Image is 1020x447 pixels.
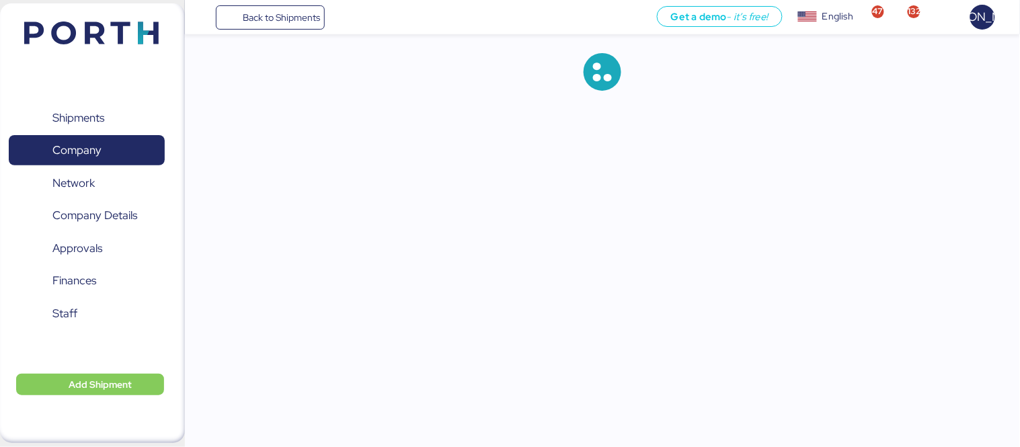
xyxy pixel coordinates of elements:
a: Approvals [9,233,165,263]
a: Company Details [9,200,165,231]
a: Shipments [9,102,165,133]
a: Finances [9,266,165,296]
span: Company [52,140,102,160]
a: Company [9,135,165,166]
span: Shipments [52,108,104,128]
button: Menu [193,6,216,29]
button: Add Shipment [16,374,164,395]
a: Network [9,167,165,198]
div: English [822,9,853,24]
span: Approvals [52,239,102,258]
a: Staff [9,298,165,329]
a: Back to Shipments [216,5,325,30]
span: Add Shipment [69,376,132,393]
span: Company Details [52,206,137,225]
span: Finances [52,271,96,290]
span: Staff [52,304,77,323]
span: Back to Shipments [243,9,320,26]
span: Network [52,173,95,193]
